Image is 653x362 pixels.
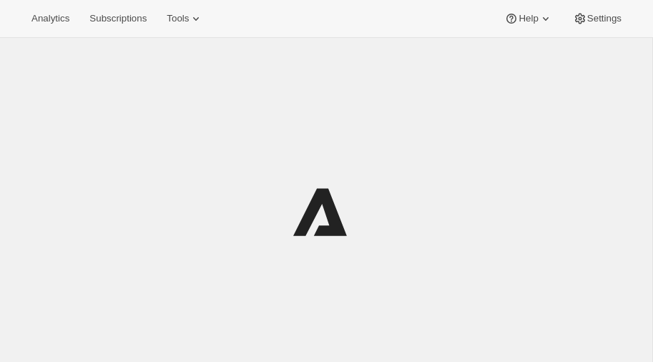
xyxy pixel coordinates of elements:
span: Subscriptions [89,13,147,24]
button: Settings [564,9,630,29]
span: Help [519,13,538,24]
span: Tools [167,13,189,24]
button: Tools [158,9,212,29]
button: Help [496,9,561,29]
span: Analytics [31,13,69,24]
button: Analytics [23,9,78,29]
span: Settings [587,13,622,24]
button: Subscriptions [81,9,155,29]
